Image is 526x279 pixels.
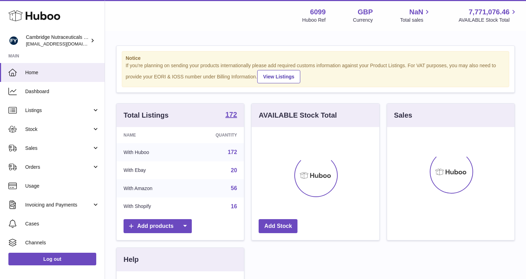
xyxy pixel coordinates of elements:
td: With Amazon [117,179,186,197]
span: Cases [25,221,99,227]
h3: Help [124,255,139,264]
strong: Notice [126,55,505,62]
span: Stock [25,126,92,133]
span: 7,771,076.46 [469,7,510,17]
a: View Listings [257,70,300,83]
h3: Sales [394,111,412,120]
div: Huboo Ref [302,17,326,23]
a: 172 [228,149,237,155]
th: Name [117,127,186,143]
span: NaN [409,7,423,17]
span: Usage [25,183,99,189]
span: Listings [25,107,92,114]
div: If you're planning on sending your products internationally please add required customs informati... [126,62,505,83]
a: 172 [225,111,237,119]
span: Sales [25,145,92,152]
strong: 172 [225,111,237,118]
span: Total sales [400,17,431,23]
div: Currency [353,17,373,23]
td: With Ebay [117,161,186,180]
strong: 6099 [310,7,326,17]
td: With Shopify [117,197,186,216]
a: 7,771,076.46 AVAILABLE Stock Total [458,7,518,23]
img: huboo@camnutra.com [8,35,19,46]
span: Home [25,69,99,76]
th: Quantity [186,127,244,143]
a: 20 [231,167,237,173]
td: With Huboo [117,143,186,161]
h3: AVAILABLE Stock Total [259,111,337,120]
span: AVAILABLE Stock Total [458,17,518,23]
span: Channels [25,239,99,246]
span: Invoicing and Payments [25,202,92,208]
a: 56 [231,185,237,191]
a: Log out [8,253,96,265]
a: 16 [231,203,237,209]
h3: Total Listings [124,111,169,120]
span: Orders [25,164,92,170]
a: Add Stock [259,219,297,233]
div: Cambridge Nutraceuticals Ltd [26,34,89,47]
strong: GBP [358,7,373,17]
span: Dashboard [25,88,99,95]
span: [EMAIL_ADDRESS][DOMAIN_NAME] [26,41,103,47]
a: Add products [124,219,192,233]
a: NaN Total sales [400,7,431,23]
